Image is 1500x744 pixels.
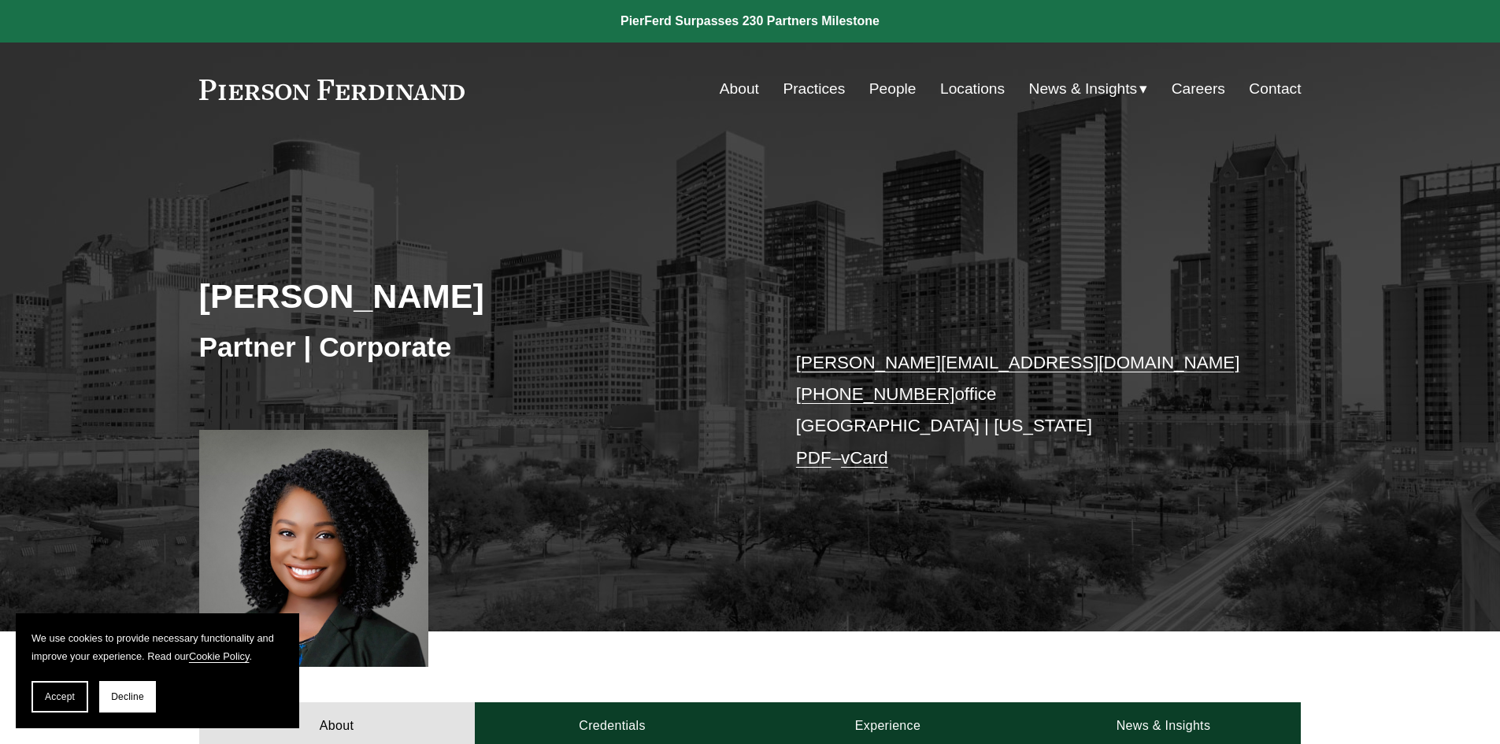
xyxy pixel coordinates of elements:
[869,74,917,104] a: People
[1029,76,1138,103] span: News & Insights
[31,629,283,665] p: We use cookies to provide necessary functionality and improve your experience. Read our .
[189,650,250,662] a: Cookie Policy
[783,74,845,104] a: Practices
[841,448,888,468] a: vCard
[796,347,1255,474] p: office [GEOGRAPHIC_DATA] | [US_STATE] –
[796,448,831,468] a: PDF
[31,681,88,713] button: Accept
[796,353,1240,372] a: [PERSON_NAME][EMAIL_ADDRESS][DOMAIN_NAME]
[1172,74,1225,104] a: Careers
[16,613,299,728] section: Cookie banner
[796,384,955,404] a: [PHONE_NUMBER]
[1249,74,1301,104] a: Contact
[45,691,75,702] span: Accept
[1029,74,1148,104] a: folder dropdown
[199,276,750,316] h2: [PERSON_NAME]
[199,330,750,365] h3: Partner | Corporate
[940,74,1005,104] a: Locations
[99,681,156,713] button: Decline
[111,691,144,702] span: Decline
[720,74,759,104] a: About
